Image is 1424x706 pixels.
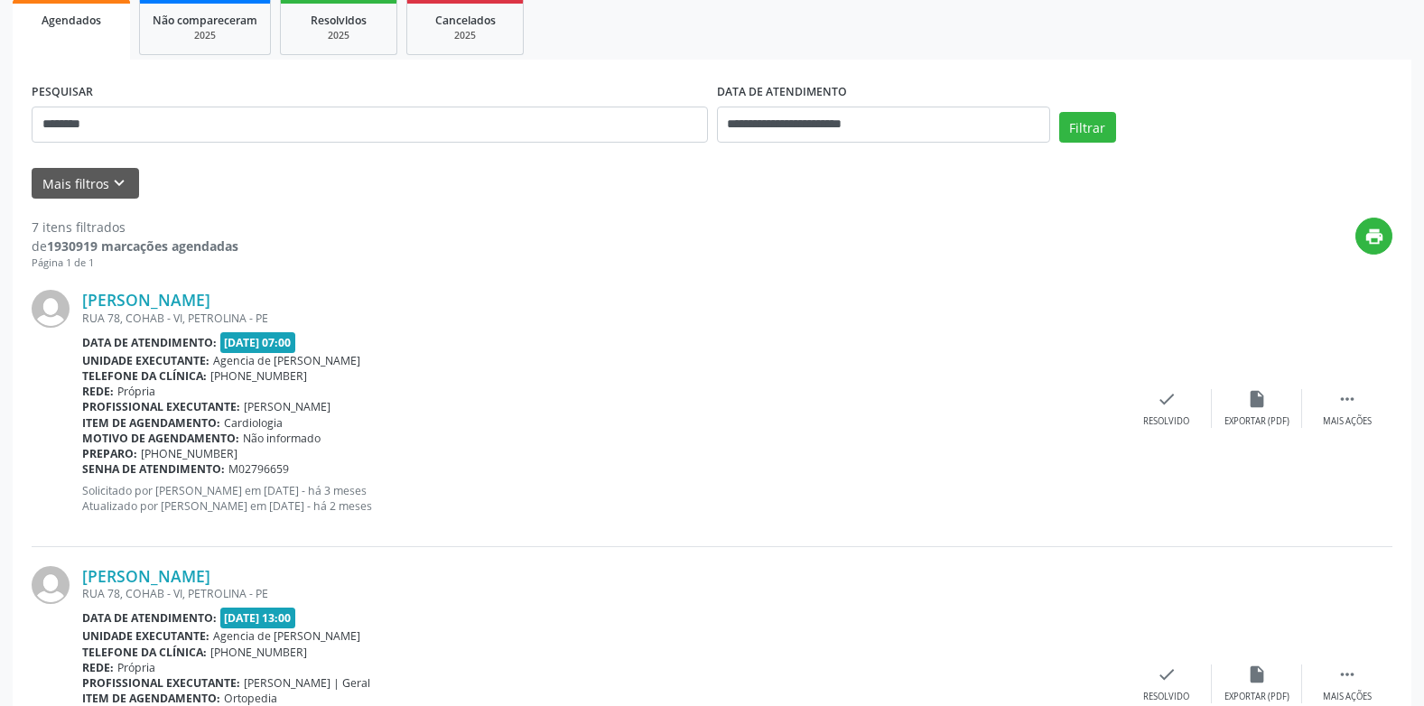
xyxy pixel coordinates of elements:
i: print [1364,227,1384,246]
p: Solicitado por [PERSON_NAME] em [DATE] - há 3 meses Atualizado por [PERSON_NAME] em [DATE] - há 2... [82,483,1122,514]
div: 2025 [420,29,510,42]
span: Própria [117,660,155,675]
div: Mais ações [1323,415,1372,428]
b: Data de atendimento: [82,335,217,350]
b: Telefone da clínica: [82,368,207,384]
div: Resolvido [1143,691,1189,703]
span: [PHONE_NUMBER] [210,368,307,384]
div: Página 1 de 1 [32,255,238,271]
div: 2025 [293,29,384,42]
img: img [32,566,70,604]
b: Unidade executante: [82,628,209,644]
img: img [32,290,70,328]
span: [DATE] 07:00 [220,332,296,353]
b: Motivo de agendamento: [82,431,239,446]
b: Telefone da clínica: [82,645,207,660]
div: RUA 78, COHAB - VI, PETROLINA - PE [82,311,1122,326]
i: keyboard_arrow_down [109,173,129,193]
span: Agencia de [PERSON_NAME] [213,628,360,644]
span: Resolvidos [311,13,367,28]
span: Agencia de [PERSON_NAME] [213,353,360,368]
span: Cancelados [435,13,496,28]
button: Filtrar [1059,112,1116,143]
b: Rede: [82,660,114,675]
b: Profissional executante: [82,675,240,691]
i: check [1157,389,1177,409]
i: insert_drive_file [1247,389,1267,409]
i: insert_drive_file [1247,664,1267,684]
i:  [1337,664,1357,684]
i: check [1157,664,1177,684]
b: Profissional executante: [82,399,240,414]
span: Ortopedia [224,691,277,706]
i:  [1337,389,1357,409]
span: Não compareceram [153,13,257,28]
a: [PERSON_NAME] [82,290,210,310]
span: [PHONE_NUMBER] [210,645,307,660]
strong: 1930919 marcações agendadas [47,237,238,255]
label: PESQUISAR [32,79,93,107]
button: print [1355,218,1392,255]
span: [PHONE_NUMBER] [141,446,237,461]
b: Data de atendimento: [82,610,217,626]
b: Unidade executante: [82,353,209,368]
b: Senha de atendimento: [82,461,225,477]
b: Item de agendamento: [82,415,220,431]
b: Rede: [82,384,114,399]
div: Resolvido [1143,415,1189,428]
a: [PERSON_NAME] [82,566,210,586]
button: Mais filtroskeyboard_arrow_down [32,168,139,200]
div: RUA 78, COHAB - VI, PETROLINA - PE [82,586,1122,601]
span: Própria [117,384,155,399]
span: Cardiologia [224,415,283,431]
div: Exportar (PDF) [1224,415,1289,428]
div: Exportar (PDF) [1224,691,1289,703]
span: M02796659 [228,461,289,477]
div: de [32,237,238,255]
span: [PERSON_NAME] [244,399,330,414]
span: Agendados [42,13,101,28]
div: 7 itens filtrados [32,218,238,237]
span: Não informado [243,431,321,446]
div: Mais ações [1323,691,1372,703]
label: DATA DE ATENDIMENTO [717,79,847,107]
span: [DATE] 13:00 [220,608,296,628]
b: Item de agendamento: [82,691,220,706]
div: 2025 [153,29,257,42]
b: Preparo: [82,446,137,461]
span: [PERSON_NAME] | Geral [244,675,370,691]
